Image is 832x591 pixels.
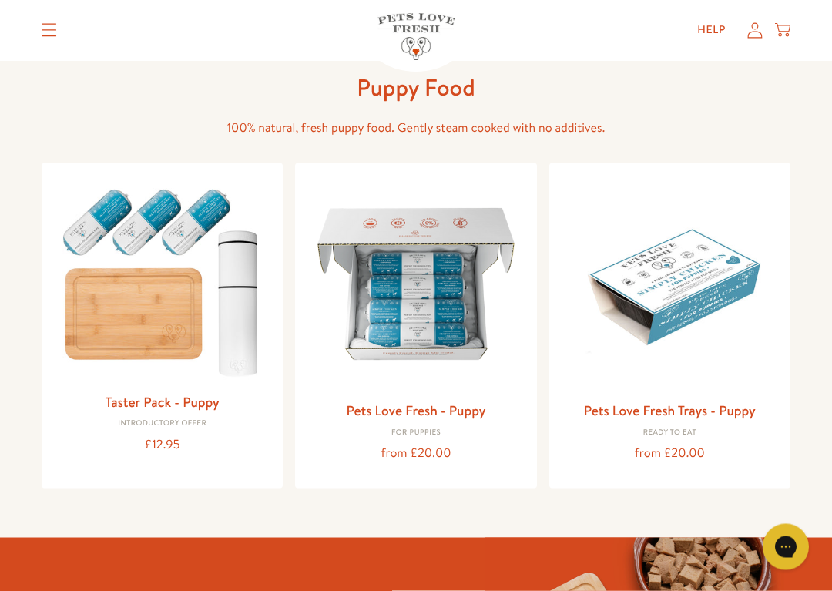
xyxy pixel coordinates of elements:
[307,176,524,392] img: Pets Love Fresh - Puppy
[346,401,485,420] a: Pets Love Fresh - Puppy
[307,443,524,464] div: from £20.00
[54,419,270,428] div: Introductory Offer
[685,15,738,46] a: Help
[377,14,455,61] img: Pets Love Fresh
[227,119,606,136] span: 100% natural, fresh puppy food. Gently steam cooked with no additives.
[562,443,778,464] div: from £20.00
[584,401,756,420] a: Pets Love Fresh Trays - Puppy
[54,435,270,455] div: £12.95
[105,392,219,411] a: Taster Pack - Puppy
[169,72,663,102] h1: Puppy Food
[755,519,817,576] iframe: Gorgias live chat messenger
[307,428,524,438] div: For puppies
[562,428,778,438] div: Ready to eat
[54,176,270,384] img: Taster Pack - Puppy
[562,176,778,392] img: Pets Love Fresh Trays - Puppy
[29,12,69,50] summary: Translation missing: en.sections.header.menu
